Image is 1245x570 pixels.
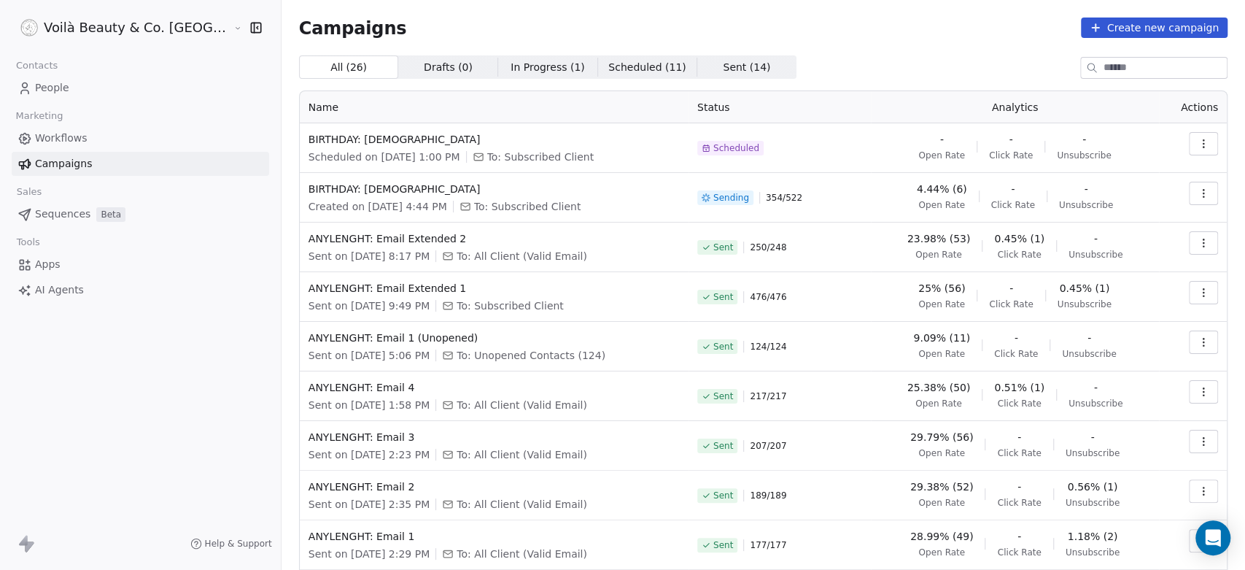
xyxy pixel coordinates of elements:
[918,348,965,360] span: Open Rate
[918,281,965,296] span: 25% (56)
[1058,299,1112,310] span: Unsubscribe
[1017,430,1021,444] span: -
[915,249,962,261] span: Open Rate
[713,142,759,154] span: Scheduled
[915,398,962,409] span: Open Rate
[871,91,1159,123] th: Analytics
[18,15,222,40] button: Voilà Beauty & Co. [GEOGRAPHIC_DATA]
[309,150,460,164] span: Scheduled on [DATE] 1:00 PM
[750,242,786,253] span: 250 / 248
[918,299,965,310] span: Open Rate
[713,490,733,501] span: Sent
[309,529,680,544] span: ANYLENGHT: Email 1
[35,80,69,96] span: People
[12,126,269,150] a: Workflows
[309,182,680,196] span: BIRTHDAY: [DEMOGRAPHIC_DATA]
[96,207,125,222] span: Beta
[1195,520,1230,555] div: Open Intercom Messenger
[913,331,970,345] span: 9.09% (11)
[713,390,733,402] span: Sent
[713,539,733,551] span: Sent
[1068,398,1122,409] span: Unsubscribe
[309,331,680,345] span: ANYLENGHT: Email 1 (Unopened)
[10,231,46,253] span: Tools
[1090,430,1094,444] span: -
[457,398,587,412] span: To: All Client (Valid Email)
[713,440,733,452] span: Sent
[1068,249,1122,261] span: Unsubscribe
[309,348,430,363] span: Sent on [DATE] 5:06 PM
[309,281,680,296] span: ANYLENGHT: Email Extended 1
[457,348,605,363] span: To: Unopened Contacts (124)
[309,398,430,412] span: Sent on [DATE] 1:58 PM
[1017,480,1021,494] span: -
[940,132,944,147] span: -
[35,156,92,172] span: Campaigns
[35,131,88,146] span: Workflows
[989,150,1033,161] span: Click Rate
[1009,132,1013,147] span: -
[1059,281,1109,296] span: 0.45% (1)
[608,60,686,75] span: Scheduled ( 11 )
[723,60,770,75] span: Sent ( 14 )
[1017,529,1021,544] span: -
[1066,447,1120,459] span: Unsubscribe
[713,291,733,303] span: Sent
[299,18,407,38] span: Campaigns
[907,231,971,246] span: 23.98% (53)
[309,231,680,246] span: ANYLENGHT: Email Extended 2
[994,231,1044,246] span: 0.45% (1)
[457,249,587,263] span: To: All Client (Valid Email)
[918,447,965,459] span: Open Rate
[750,341,786,353] span: 124 / 124
[487,150,594,164] span: To: Subscribed Client
[309,132,680,147] span: BIRTHDAY: [DEMOGRAPHIC_DATA]
[917,182,967,196] span: 4.44% (6)
[713,242,733,253] span: Sent
[474,199,581,214] span: To: Subscribed Client
[12,278,269,302] a: AI Agents
[750,539,786,551] span: 177 / 177
[1066,497,1120,509] span: Unsubscribe
[1011,182,1015,196] span: -
[1067,480,1117,494] span: 0.56% (1)
[766,192,802,204] span: 354 / 522
[1015,331,1018,345] span: -
[1084,182,1087,196] span: -
[1059,199,1113,211] span: Unsubscribe
[689,91,871,123] th: Status
[309,480,680,494] span: ANYLENGHT: Email 2
[918,547,965,558] span: Open Rate
[1067,529,1117,544] span: 1.18% (2)
[12,202,269,226] a: SequencesBeta
[1082,132,1086,147] span: -
[424,60,473,75] span: Drafts ( 0 )
[190,538,272,550] a: Help & Support
[9,105,69,127] span: Marketing
[910,480,974,494] span: 29.38% (52)
[713,341,733,353] span: Sent
[309,249,430,263] span: Sent on [DATE] 8:17 PM
[997,497,1041,509] span: Click Rate
[750,440,786,452] span: 207 / 207
[35,282,84,298] span: AI Agents
[1009,281,1013,296] span: -
[1081,18,1227,38] button: Create new campaign
[989,299,1033,310] span: Click Rate
[918,150,965,161] span: Open Rate
[35,257,61,272] span: Apps
[907,380,971,395] span: 25.38% (50)
[12,152,269,176] a: Campaigns
[997,547,1041,558] span: Click Rate
[309,380,680,395] span: ANYLENGHT: Email 4
[1066,547,1120,558] span: Unsubscribe
[1159,91,1227,123] th: Actions
[997,398,1041,409] span: Click Rate
[309,547,430,561] span: Sent on [DATE] 2:29 PM
[1057,150,1111,161] span: Unsubscribe
[750,390,786,402] span: 217 / 217
[457,299,564,313] span: To: Subscribed Client
[713,192,749,204] span: Sending
[309,430,680,444] span: ANYLENGHT: Email 3
[910,529,974,544] span: 28.99% (49)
